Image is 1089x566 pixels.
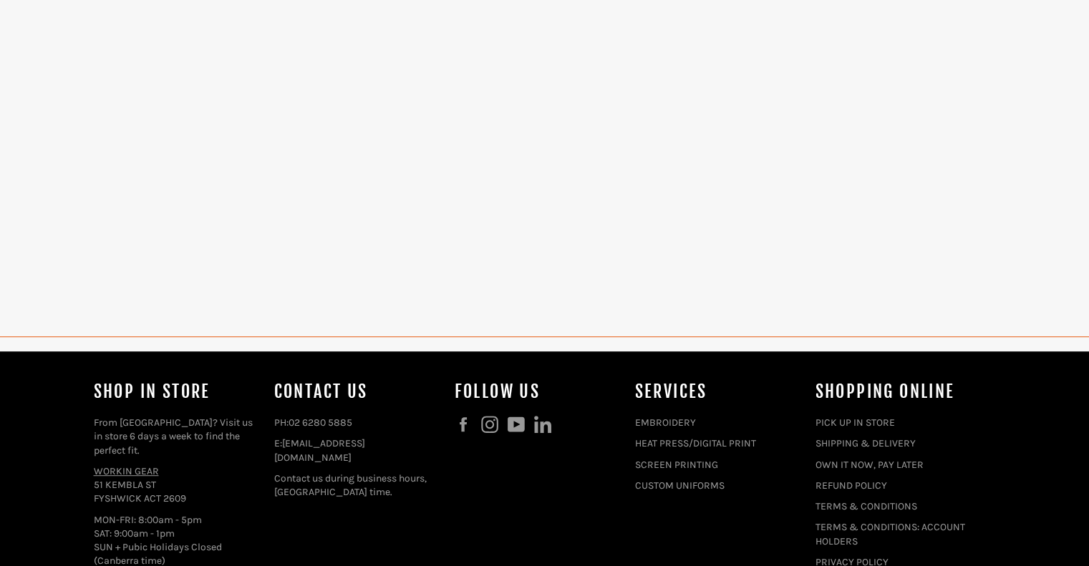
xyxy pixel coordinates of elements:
[274,437,365,463] a: [EMAIL_ADDRESS][DOMAIN_NAME]
[289,416,352,429] a: 02 6280 5885
[94,416,260,457] p: From [GEOGRAPHIC_DATA]? Visit us in store 6 days a week to find the perfect fit.
[815,416,895,429] a: PICK UP IN STORE
[635,437,756,449] a: HEAT PRESS/DIGITAL PRINT
[815,380,982,404] h4: SHOPPING ONLINE
[635,416,696,429] a: EMBROIDERY
[815,459,924,471] a: OWN IT NOW, PAY LATER
[94,464,260,506] p: 51 KEMBLA ST FYSHWICK ACT 2609
[815,521,965,547] a: TERMS & CONDITIONS: ACCOUNT HOLDERS
[635,380,801,404] h4: services
[815,479,887,492] a: REFUND POLICY
[274,472,440,499] p: Contact us during business hours, [GEOGRAPHIC_DATA] time.
[274,380,440,404] h4: Contact Us
[274,416,440,429] p: PH:
[635,459,718,471] a: SCREEN PRINTING
[455,380,621,404] h4: Follow us
[815,500,917,512] a: TERMS & CONDITIONS
[635,479,725,492] a: CUSTOM UNIFORMS
[274,436,440,464] p: E:
[94,380,260,404] h4: Shop In Store
[94,465,159,477] a: WORKIN GEAR
[815,437,916,449] a: SHIPPING & DELIVERY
